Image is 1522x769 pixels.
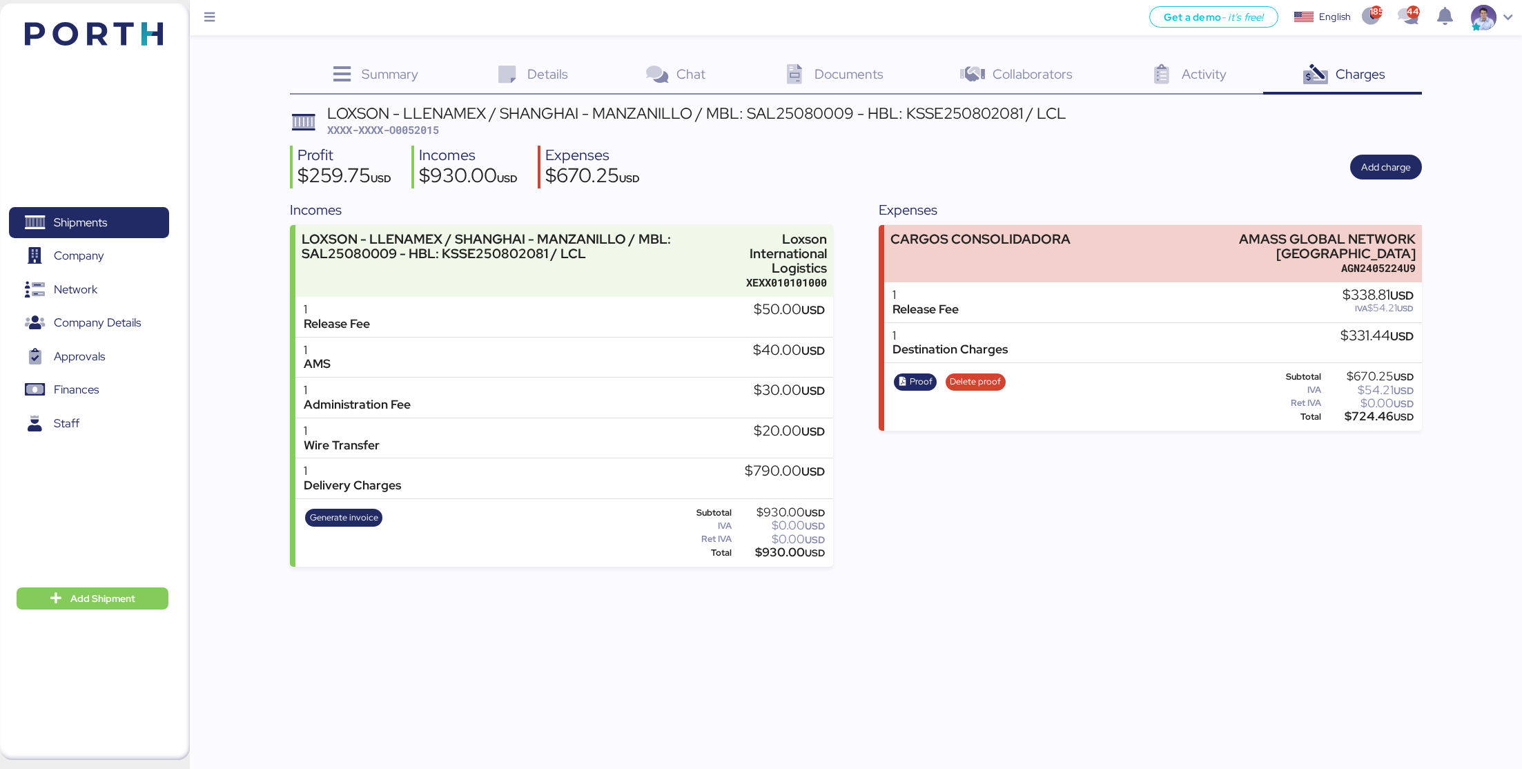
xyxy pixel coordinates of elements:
div: AGN2405224U9 [1101,261,1416,275]
div: Delivery Charges [304,478,401,493]
div: Total [676,548,732,558]
div: Profit [297,146,391,166]
div: CARGOS CONSOLIDADORA [890,232,1071,246]
div: IVA [676,521,732,531]
span: IVA [1355,303,1367,314]
button: Add charge [1350,155,1422,179]
div: 1 [304,464,401,478]
a: Finances [9,374,169,406]
div: AMS [304,357,331,371]
span: USD [805,547,825,559]
a: Shipments [9,207,169,239]
span: XXXX-XXXX-O0052015 [327,123,439,137]
a: Network [9,274,169,306]
span: USD [619,172,640,185]
span: USD [1394,371,1414,383]
span: USD [801,383,825,398]
div: $54.21 [1324,385,1414,396]
div: $40.00 [753,343,825,358]
div: $930.00 [734,547,825,558]
div: $670.25 [545,166,640,189]
a: Company Details [9,307,169,339]
span: Chat [676,65,705,83]
div: Expenses [879,199,1422,220]
span: USD [801,424,825,439]
div: Total [1265,412,1321,422]
div: Ret IVA [1265,398,1321,408]
span: Collaborators [993,65,1073,83]
span: USD [1394,411,1414,423]
button: Add Shipment [17,587,168,610]
span: Add charge [1361,159,1411,175]
span: Add Shipment [70,590,135,607]
div: $338.81 [1343,288,1414,303]
div: $0.00 [734,520,825,531]
div: $30.00 [754,383,825,398]
div: $331.44 [1340,329,1414,344]
span: Company Details [54,313,141,333]
div: Release Fee [304,317,370,331]
span: USD [805,520,825,532]
div: 1 [304,424,380,438]
div: 1 [304,383,411,398]
span: Staff [54,413,79,434]
span: USD [801,302,825,318]
div: $790.00 [745,464,825,479]
div: $0.00 [734,534,825,545]
div: XEXX010101000 [714,275,827,290]
span: USD [805,534,825,546]
span: USD [805,507,825,519]
span: USD [1397,303,1414,314]
div: LOXSON - LLENAMEX / SHANGHAI - MANZANILLO / MBL: SAL25080009 - HBL: KSSE250802081 / LCL [327,106,1066,121]
span: Company [54,246,104,266]
span: USD [371,172,391,185]
div: Ret IVA [676,534,732,544]
span: Details [527,65,568,83]
span: USD [801,464,825,479]
div: Wire Transfer [304,438,380,453]
span: Approvals [54,347,105,367]
div: 1 [892,329,1008,343]
span: USD [801,343,825,358]
div: Subtotal [1265,372,1321,382]
div: $724.46 [1324,411,1414,422]
div: $930.00 [734,507,825,518]
span: USD [497,172,518,185]
div: Incomes [290,199,833,220]
span: Shipments [54,213,107,233]
div: $670.25 [1324,371,1414,382]
div: IVA [1265,385,1321,395]
div: Loxson International Logistics [714,232,827,275]
div: Destination Charges [892,342,1008,357]
a: Approvals [9,340,169,372]
div: English [1319,10,1351,24]
div: $259.75 [297,166,391,189]
div: $930.00 [419,166,518,189]
span: Finances [54,380,99,400]
div: $50.00 [754,302,825,318]
button: Generate invoice [305,509,382,527]
div: 1 [892,288,959,302]
span: Delete proof [950,374,1001,389]
div: Administration Fee [304,398,411,412]
div: Expenses [545,146,640,166]
button: Proof [894,373,937,391]
div: Release Fee [892,302,959,317]
span: USD [1394,398,1414,410]
div: $0.00 [1324,398,1414,409]
span: Proof [910,374,933,389]
div: LOXSON - LLENAMEX / SHANGHAI - MANZANILLO / MBL: SAL25080009 - HBL: KSSE250802081 / LCL [302,232,707,261]
div: Incomes [419,146,518,166]
a: Staff [9,407,169,439]
div: 1 [304,302,370,317]
span: Documents [814,65,884,83]
span: Activity [1182,65,1227,83]
button: Delete proof [946,373,1006,391]
div: $54.21 [1343,303,1414,313]
span: USD [1394,384,1414,397]
span: Network [54,280,97,300]
span: USD [1390,329,1414,344]
span: USD [1390,288,1414,303]
button: Menu [198,6,222,30]
div: Subtotal [676,508,732,518]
